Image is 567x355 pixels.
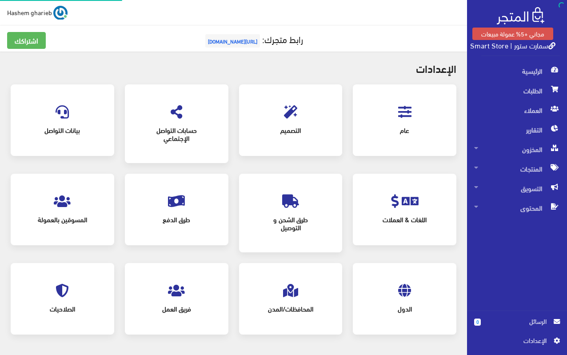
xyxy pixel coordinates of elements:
[467,198,567,218] a: المحتوى
[474,159,560,179] span: المنتجات
[474,81,560,100] span: الطلبات
[474,335,560,350] a: اﻹعدادات
[467,81,567,100] a: الطلبات
[141,299,212,319] span: فريق العمل
[27,210,98,229] span: المسوقين بالعمولة
[369,108,441,140] a: عام
[255,108,327,140] a: التصميم
[141,198,212,229] a: طرق الدفع
[467,159,567,179] a: المنتجات
[27,287,98,319] a: الصلاحيات
[472,28,553,40] a: مجاني +5% عمولة مبيعات
[7,7,52,18] span: Hashem gharieb
[203,31,303,47] a: رابط متجرك:[URL][DOMAIN_NAME]
[27,108,98,140] a: بيانات التواصل
[369,287,441,319] a: الدول
[141,120,212,147] span: حسابات التواصل الإجتماعي
[474,319,481,326] span: 0
[255,198,327,236] a: طرق الشحن و التوصيل
[481,335,546,345] span: اﻹعدادات
[369,210,441,229] span: اللغات & العملات
[467,100,567,120] a: العملاء
[467,140,567,159] a: المخزون
[467,61,567,81] a: الرئيسية
[369,120,441,140] span: عام
[255,287,327,319] a: المحافظات/المدن
[369,299,441,319] span: الدول
[470,39,555,52] a: سمارت ستور | Smart Store
[474,120,560,140] span: التقارير
[11,62,456,80] h2: اﻹعدادات
[474,179,560,198] span: التسويق
[27,198,98,229] a: المسوقين بالعمولة
[474,316,560,335] a: 0 الرسائل
[497,7,544,24] img: .
[369,198,441,229] a: اللغات & العملات
[205,34,260,48] span: [URL][DOMAIN_NAME]
[141,210,212,229] span: طرق الدفع
[255,210,327,236] span: طرق الشحن و التوصيل
[7,32,46,49] a: اشتراكك
[255,299,327,319] span: المحافظات/المدن
[27,299,98,319] span: الصلاحيات
[467,120,567,140] a: التقارير
[474,61,560,81] span: الرئيسية
[7,5,68,20] a: ... Hashem gharieb
[474,100,560,120] span: العملاء
[141,108,212,147] a: حسابات التواصل الإجتماعي
[488,316,547,326] span: الرسائل
[27,120,98,140] span: بيانات التواصل
[474,140,560,159] span: المخزون
[474,198,560,218] span: المحتوى
[53,6,68,20] img: ...
[141,287,212,319] a: فريق العمل
[255,120,327,140] span: التصميم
